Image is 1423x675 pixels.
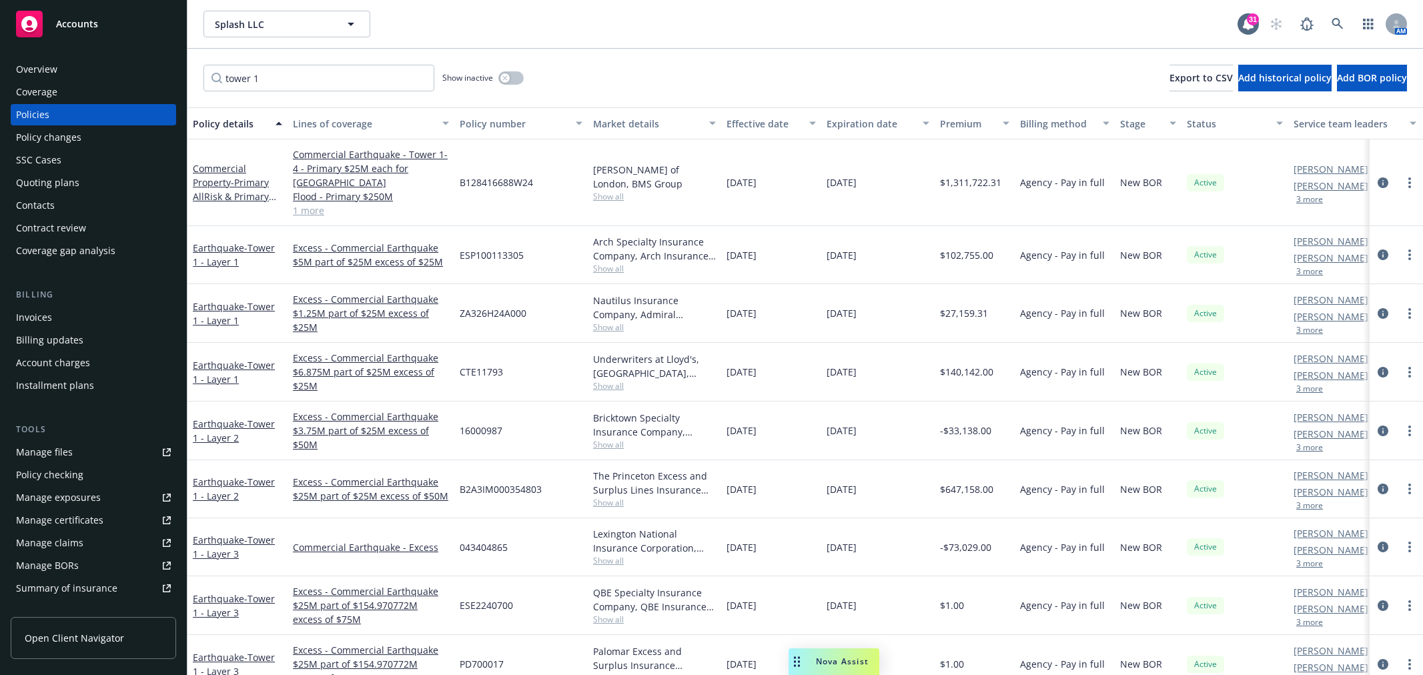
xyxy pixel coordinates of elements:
a: 1 more [293,203,449,217]
span: $647,158.00 [940,482,993,496]
span: [DATE] [827,598,857,612]
div: Bricktown Specialty Insurance Company, Trisura Group Ltd., Arrowhead General Insurance Agency, In... [593,411,716,439]
span: CTE11793 [460,365,503,379]
div: Billing updates [16,329,83,351]
span: [DATE] [727,175,757,189]
span: [DATE] [827,175,857,189]
div: Policy checking [16,464,83,486]
span: New BOR [1120,598,1162,612]
span: $27,159.31 [940,306,988,320]
button: 3 more [1296,195,1323,203]
span: - Primary AllRisk & Primary [GEOGRAPHIC_DATA] 1-4 [193,176,277,231]
a: Commercial Earthquake - Excess [293,540,449,554]
span: PD700017 [460,657,504,671]
a: Commercial Property [193,162,277,231]
a: more [1402,423,1418,439]
a: Billing updates [11,329,176,351]
span: Export to CSV [1169,71,1233,84]
button: 3 more [1296,444,1323,452]
span: $1.00 [940,657,964,671]
span: [DATE] [727,306,757,320]
a: Coverage [11,81,176,103]
span: [DATE] [727,424,757,438]
a: [PERSON_NAME] [1294,543,1368,557]
a: circleInformation [1375,481,1391,497]
a: more [1402,481,1418,497]
a: [PERSON_NAME] [1294,585,1368,599]
a: Switch app [1355,11,1382,37]
a: [PERSON_NAME] [1294,526,1368,540]
div: Expiration date [827,117,915,131]
div: Billing method [1020,117,1095,131]
div: Manage exposures [16,487,101,508]
div: Status [1187,117,1268,131]
button: Billing method [1015,107,1115,139]
a: Manage certificates [11,510,176,531]
span: Agency - Pay in full [1020,248,1105,262]
span: Agency - Pay in full [1020,306,1105,320]
span: Agency - Pay in full [1020,657,1105,671]
a: Accounts [11,5,176,43]
span: [DATE] [827,540,857,554]
span: Active [1192,658,1219,670]
a: Earthquake [193,592,275,619]
a: Flood - Primary $250M [293,189,449,203]
span: [DATE] [827,482,857,496]
div: Stage [1120,117,1161,131]
div: QBE Specialty Insurance Company, QBE Insurance Group, Arrowhead General Insurance Agency, Inc., C... [593,586,716,614]
a: circleInformation [1375,175,1391,191]
span: Active [1192,366,1219,378]
span: Active [1192,541,1219,553]
span: Show all [593,191,716,202]
div: Market details [593,117,701,131]
a: circleInformation [1375,247,1391,263]
span: New BOR [1120,365,1162,379]
a: Excess - Commercial Earthquake $6.875M part of $25M excess of $25M [293,351,449,393]
a: Contract review [11,217,176,239]
a: [PERSON_NAME] [1294,251,1368,265]
span: New BOR [1120,306,1162,320]
a: [PERSON_NAME] [1294,410,1368,424]
span: 043404865 [460,540,508,554]
a: Earthquake [193,534,275,560]
a: Overview [11,59,176,80]
div: Manage certificates [16,510,103,531]
span: Show all [593,439,716,450]
button: 3 more [1296,618,1323,626]
div: Contract review [16,217,86,239]
a: [PERSON_NAME] [1294,468,1368,482]
span: $140,142.00 [940,365,993,379]
span: Agency - Pay in full [1020,424,1105,438]
div: Lines of coverage [293,117,434,131]
a: [PERSON_NAME] [1294,427,1368,441]
a: Summary of insurance [11,578,176,599]
span: Active [1192,600,1219,612]
a: [PERSON_NAME] [1294,602,1368,616]
a: Contacts [11,195,176,216]
span: [DATE] [727,248,757,262]
span: Splash LLC [215,17,330,31]
a: Earthquake [193,241,275,268]
span: Agency - Pay in full [1020,482,1105,496]
button: Premium [935,107,1015,139]
a: SSC Cases [11,149,176,171]
div: Service team leaders [1294,117,1402,131]
div: Palomar Excess and Surplus Insurance Company, Palomar, Arrowhead General Insurance Agency, Inc., ... [593,644,716,672]
span: New BOR [1120,175,1162,189]
span: [DATE] [827,424,857,438]
div: Manage BORs [16,555,79,576]
span: B2A3IM000354803 [460,482,542,496]
span: Show all [593,555,716,566]
button: Splash LLC [203,11,370,37]
a: Policy changes [11,127,176,148]
a: Earthquake [193,359,275,386]
span: -$33,138.00 [940,424,991,438]
div: Manage files [16,442,73,463]
a: [PERSON_NAME] [1294,309,1368,323]
div: Manage claims [16,532,83,554]
a: Manage exposures [11,487,176,508]
a: Search [1324,11,1351,37]
div: Invoices [16,307,52,328]
button: 3 more [1296,267,1323,275]
div: Quoting plans [16,172,79,193]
